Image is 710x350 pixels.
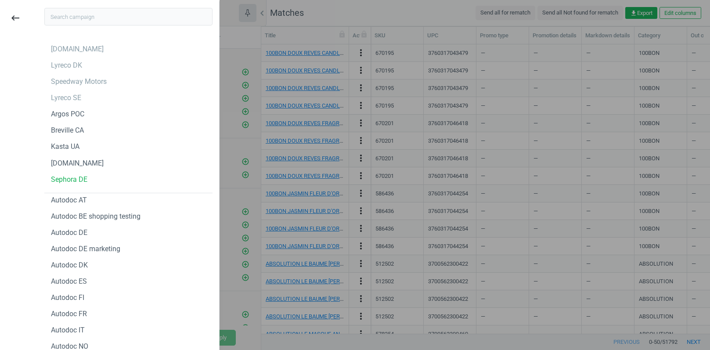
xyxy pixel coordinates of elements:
[51,126,84,135] div: Breville CA
[51,260,88,270] div: Autodoc DK
[51,77,107,87] div: Speedway Motors
[10,13,21,23] i: keyboard_backspace
[51,309,87,319] div: Autodoc FR
[51,293,84,303] div: Autodoc FI
[44,8,213,25] input: Search campaign
[5,8,25,29] button: keyboard_backspace
[51,212,141,221] div: Autodoc BE shopping testing
[51,325,85,335] div: Autodoc IT
[51,195,87,205] div: Autodoc AT
[51,228,87,238] div: Autodoc DE
[51,93,81,103] div: Lyreco SE
[51,61,82,70] div: Lyreco DK
[51,142,79,152] div: Kasta UA
[51,244,120,254] div: Autodoc DE marketing
[51,175,87,184] div: Sephora DE
[51,44,104,54] div: [DOMAIN_NAME]
[51,159,104,168] div: [DOMAIN_NAME]
[51,277,87,286] div: Autodoc ES
[51,109,84,119] div: Argos POC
